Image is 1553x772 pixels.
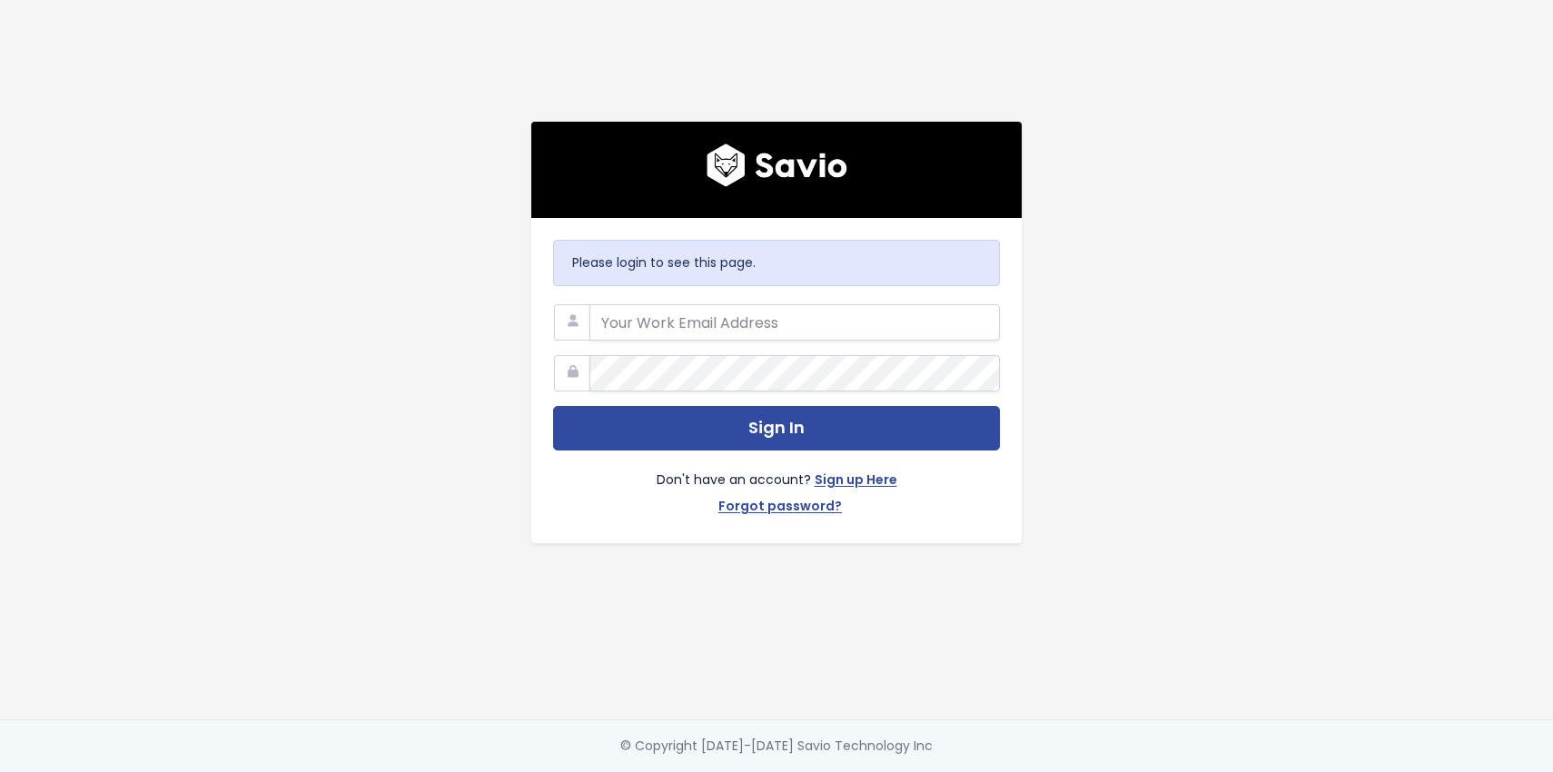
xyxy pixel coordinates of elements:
img: logo600x187.a314fd40982d.png [707,144,847,187]
button: Sign In [553,406,1000,450]
a: Sign up Here [815,469,897,495]
input: Your Work Email Address [589,304,1000,341]
p: Please login to see this page. [572,252,981,274]
a: Forgot password? [718,495,842,521]
div: © Copyright [DATE]-[DATE] Savio Technology Inc [620,735,933,757]
div: Don't have an account? [553,450,1000,521]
